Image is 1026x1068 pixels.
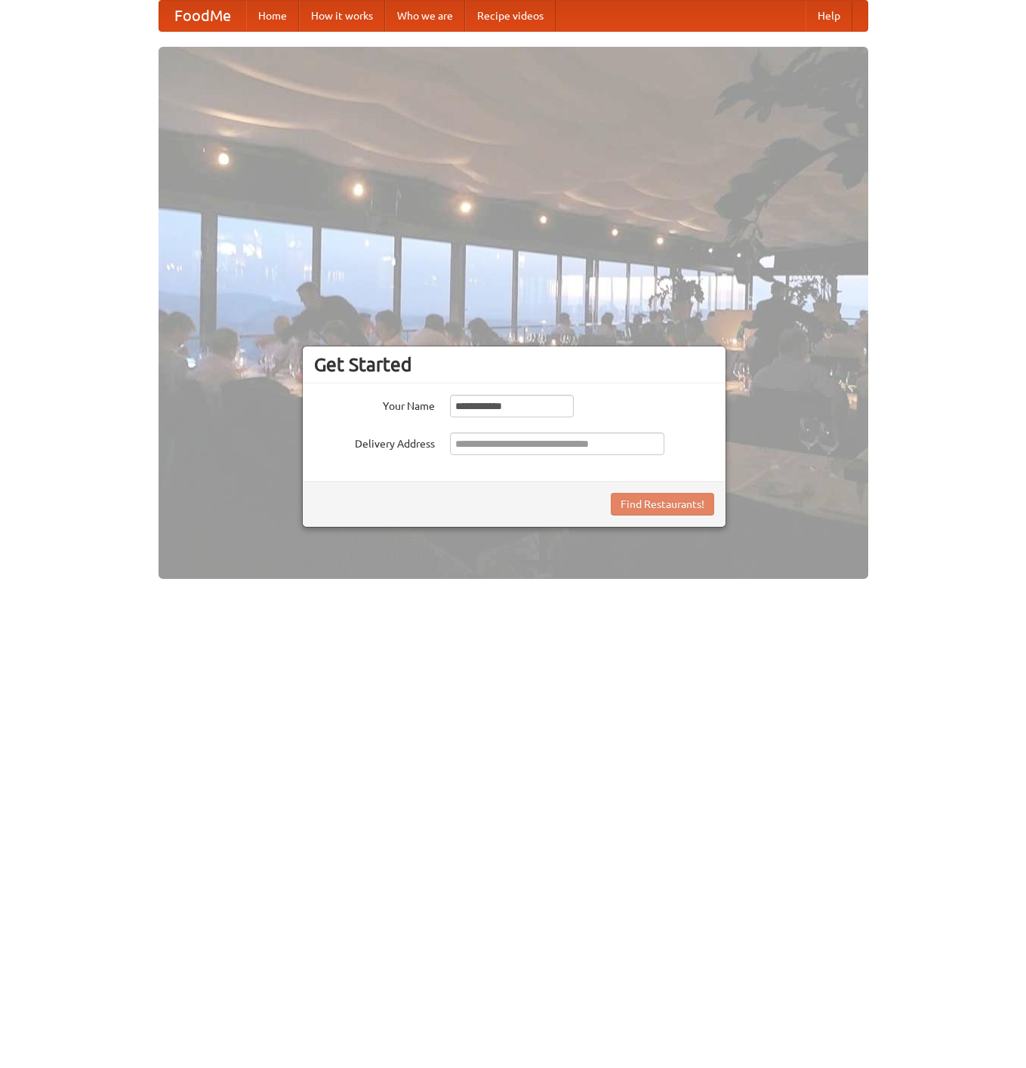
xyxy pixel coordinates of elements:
[611,493,714,516] button: Find Restaurants!
[385,1,465,31] a: Who we are
[806,1,852,31] a: Help
[314,432,435,451] label: Delivery Address
[314,395,435,414] label: Your Name
[465,1,556,31] a: Recipe videos
[314,353,714,376] h3: Get Started
[299,1,385,31] a: How it works
[159,1,246,31] a: FoodMe
[246,1,299,31] a: Home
